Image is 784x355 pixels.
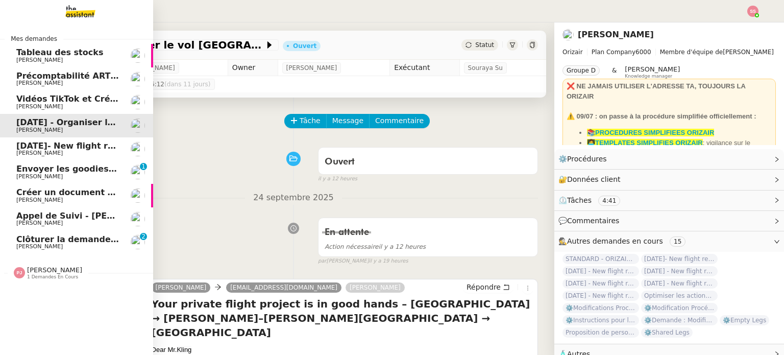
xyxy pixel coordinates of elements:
[318,175,357,183] span: il y a 12 heures
[16,211,239,221] span: Appel de Suivi - [PERSON_NAME] - BS Protection
[16,48,103,57] span: Tableau des stocks
[230,284,337,291] span: [EMAIL_ADDRESS][DOMAIN_NAME]
[554,191,784,210] div: ⏲️Tâches 4:41
[660,49,723,56] span: Membre d'équipe de
[325,157,355,167] span: Ouvert
[16,94,250,104] span: Vidéos TikTok et Créatives META - septembre 2025
[300,115,321,127] span: Tâche
[463,281,513,293] button: Répondre
[641,278,718,289] span: [DATE] - New flight request - [PERSON_NAME]
[567,237,663,245] span: Autres demandes en cours
[16,117,327,127] span: [DATE] - Organiser le vol [GEOGRAPHIC_DATA]-[GEOGRAPHIC_DATA]
[152,283,211,292] a: [PERSON_NAME]
[567,175,621,183] span: Données client
[598,196,620,206] nz-tag: 4:41
[554,211,784,231] div: 💬Commentaires
[131,165,145,179] img: users%2FW4OQjB9BRtYK2an7yusO0WsYLsD3%2Favatar%2F28027066-518b-424c-8476-65f2e549ac29
[16,220,63,226] span: [PERSON_NAME]
[177,346,191,353] span: Kling
[318,257,408,266] small: [PERSON_NAME]
[16,234,155,244] span: Clôturer la demande OPP7152
[27,266,82,274] span: [PERSON_NAME]
[369,257,408,266] span: il y a 19 heures
[293,43,316,49] div: Ouvert
[641,315,718,325] span: ⚙️Demande : Modification procédure 1/5
[141,163,145,172] p: 1
[641,291,718,301] span: Optimiser les actions urgentes
[152,345,533,355] div: Dear Mr.
[16,187,270,197] span: Créer un document Google Docs des échanges d'e-mail
[131,119,145,133] img: users%2FC9SBsJ0duuaSgpQFj5LgoEX8n0o2%2Favatar%2Fec9d51b8-9413-4189-adfb-7be4d8c96a3c
[16,141,224,151] span: [DATE]- New flight request - [PERSON_NAME]
[562,327,639,338] span: Proposition de personnalisation des templates
[16,150,63,156] span: [PERSON_NAME]
[562,47,776,57] span: [PERSON_NAME]
[16,173,63,180] span: [PERSON_NAME]
[375,115,424,127] span: Commentaire
[587,139,703,147] a: 👩‍💻TEMPLATES SIMPLIFIES ORIZAIR
[747,6,758,17] img: svg
[468,63,503,73] span: Souraya Su
[558,153,611,165] span: ⚙️
[562,303,639,313] span: ⚙️Modifications Procédure 3/5 ENVOI DEVIS
[318,257,327,266] span: par
[562,65,600,76] nz-tag: Groupe D
[554,231,784,251] div: 🕵️Autres demandes en cours 15
[131,72,145,86] img: users%2FSoHiyPZ6lTh48rkksBJmVXB4Fxh1%2Favatar%2F784cdfc3-6442-45b8-8ed3-42f1cc9271a4
[53,40,264,50] span: [DATE] - Organiser le vol [GEOGRAPHIC_DATA]-[GEOGRAPHIC_DATA]
[554,149,784,169] div: ⚙️Procédures
[578,30,654,39] a: [PERSON_NAME]
[131,95,145,109] img: users%2FCk7ZD5ubFNWivK6gJdIkoi2SB5d2%2Favatar%2F3f84dbb7-4157-4842-a987-fca65a8b7a9a
[720,315,769,325] span: ⚙️Empty Legs
[587,129,714,136] a: 📚PROCEDURES SIMPLIFIEES ORIZAIR
[641,327,693,338] span: ⚙️Shared Legs
[369,114,430,128] button: Commentaire
[16,197,63,203] span: [PERSON_NAME]
[245,191,342,205] span: 24 septembre 2025
[131,49,145,63] img: users%2FAXgjBsdPtrYuxuZvIJjRexEdqnq2%2Favatar%2F1599931753966.jpeg
[625,65,680,73] span: [PERSON_NAME]
[558,196,629,204] span: ⏲️
[554,170,784,190] div: 🔐Données client
[558,174,625,185] span: 🔐
[325,243,379,250] span: Action nécessaire
[562,315,639,325] span: ⚙️Instructions pour les mails de point
[16,103,63,110] span: [PERSON_NAME]
[562,266,639,276] span: [DATE] - New flight request - [PERSON_NAME]
[670,236,685,247] nz-tag: 15
[16,164,221,174] span: Envoyer les goodies en [GEOGRAPHIC_DATA]
[16,127,63,133] span: [PERSON_NAME]
[286,63,337,73] span: [PERSON_NAME]
[27,274,78,280] span: 1 demandes en cours
[567,155,607,163] span: Procédures
[141,233,145,242] p: 2
[332,115,363,127] span: Message
[567,82,745,100] strong: ❌ NE JAMAIS UTILISER L'ADRESSE TA, TOUJOURS LA ORIZAIR
[592,49,635,56] span: Plan Company
[390,60,459,76] td: Exécutant
[16,71,219,81] span: Précomptabilité ARTRADE - septembre 2025
[152,297,533,340] h4: Your private flight project is in good hands – [GEOGRAPHIC_DATA] → [PERSON_NAME]–[PERSON_NAME][GE...
[326,114,370,128] button: Message
[612,65,617,79] span: &
[16,243,63,250] span: [PERSON_NAME]
[558,217,624,225] span: 💬
[131,142,145,156] img: users%2FC9SBsJ0duuaSgpQFj5LgoEX8n0o2%2Favatar%2Fec9d51b8-9413-4189-adfb-7be4d8c96a3c
[625,65,680,79] app-user-label: Knowledge manager
[641,254,718,264] span: [DATE]- New flight request - [PERSON_NAME]
[467,282,501,292] span: Répondre
[641,303,718,313] span: ⚙️Modification Procédure 2/5 RECHERCHE DE VOLS - Empty Legs
[140,163,147,170] nz-badge-sup: 1
[16,57,63,63] span: [PERSON_NAME]
[131,188,145,203] img: users%2FW4OQjB9BRtYK2an7yusO0WsYLsD3%2Favatar%2F28027066-518b-424c-8476-65f2e549ac29
[562,291,639,301] span: [DATE] - New flight request - [PERSON_NAME]
[641,266,718,276] span: [DATE] - New flight request - [PERSON_NAME]
[346,283,405,292] a: [PERSON_NAME]
[14,267,25,278] img: svg
[325,228,369,237] span: En attente
[164,81,211,88] span: (dans 11 jours)
[325,243,426,250] span: il y a 12 heures
[562,254,639,264] span: STANDARD - ORIZAIR - septembre 2025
